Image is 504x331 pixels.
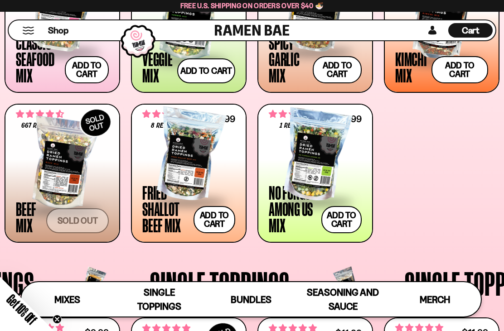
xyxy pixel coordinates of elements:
button: Add to cart [431,56,489,83]
span: 4.64 stars [16,108,64,120]
div: Veggie Mix [142,51,173,83]
a: 5.00 stars 1 review $24.99 No Fungus Among Us Mix Add to cart [257,104,373,243]
button: Add to cart [177,58,235,83]
div: Spicy Garlic Mix [269,34,308,83]
span: Mixes [54,294,80,305]
span: Merch [420,294,450,305]
span: Seasoning and Sauce [307,287,379,312]
button: Add to cart [194,206,235,233]
a: Mixes [21,282,113,317]
span: Get 10% Off [4,292,39,327]
a: Cart [448,20,493,40]
span: Cart [462,25,480,36]
span: Shop [48,24,68,37]
span: Free U.S. Shipping on Orders over $40 🍜 [180,1,324,10]
a: SOLDOUT 4.64 stars 667 reviews Beef Mix Sold out [5,104,120,243]
button: Add to cart [313,56,362,83]
a: Seasoning and Sauce [297,282,389,317]
a: Bundles [205,282,297,317]
button: Add to cart [65,56,109,83]
button: Close teaser [53,315,62,324]
a: Single Toppings [113,282,205,317]
span: 5.00 stars [269,108,317,120]
div: Kimchi Mix [395,51,427,83]
span: Single Toppings [137,287,181,312]
button: Mobile Menu Trigger [22,27,34,34]
div: Classic Seafood Mix [16,34,60,83]
a: Shop [48,23,68,38]
a: 4.62 stars 8 reviews $31.99 Fried Shallot Beef Mix Add to cart [131,104,247,243]
div: No Fungus Among Us Mix [269,184,317,233]
div: Beef Mix [16,201,42,233]
span: Single Toppings [150,267,290,300]
span: Bundles [231,294,271,305]
div: SOLD OUT [76,105,115,141]
div: Fried Shallot Beef Mix [142,184,189,233]
a: Merch [389,282,481,317]
button: Add to cart [321,206,362,233]
span: 4.62 stars [142,108,190,120]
